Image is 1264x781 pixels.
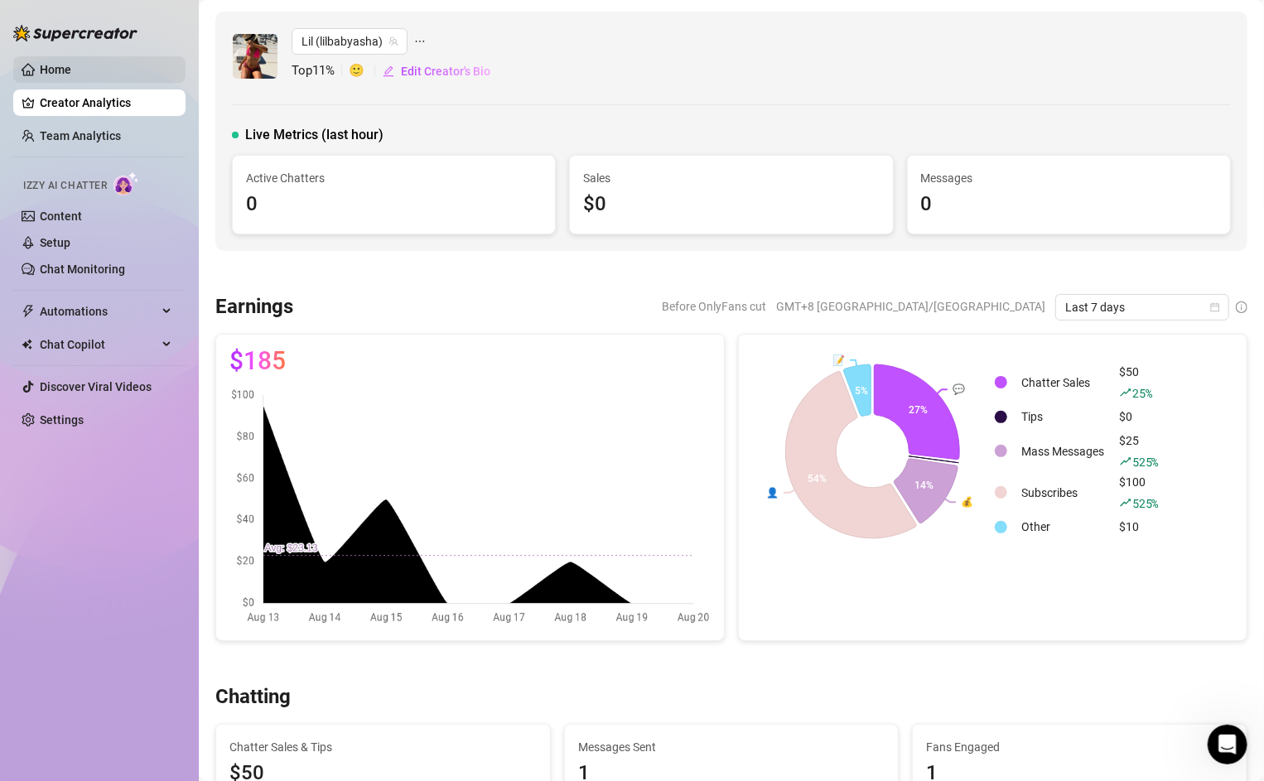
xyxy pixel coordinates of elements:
[40,331,157,358] span: Chat Copilot
[1210,302,1220,312] span: calendar
[583,189,879,220] div: $0
[414,28,426,55] span: ellipsis
[1208,725,1247,764] iframe: Intercom live chat
[292,61,349,81] span: Top 11 %
[1065,295,1219,320] span: Last 7 days
[1016,404,1112,430] td: Tips
[40,89,172,116] a: Creator Analytics
[921,189,1217,220] div: 0
[953,383,965,395] text: 💬
[1120,518,1159,536] div: $10
[1016,431,1112,471] td: Mass Messages
[1120,363,1159,403] div: $50
[776,294,1045,319] span: GMT+8 [GEOGRAPHIC_DATA]/[GEOGRAPHIC_DATA]
[1120,407,1159,426] div: $0
[40,236,70,249] a: Setup
[1120,497,1131,509] span: rise
[1016,514,1112,540] td: Other
[1016,473,1112,513] td: Subscribes
[302,29,398,54] span: Lil (lilbabyasha)
[1236,301,1247,313] span: info-circle
[215,684,291,711] h3: Chatting
[926,738,1233,756] span: Fans Engaged
[578,738,885,756] span: Messages Sent
[229,348,286,374] span: $185
[349,61,382,81] span: 🙂
[245,125,384,145] span: Live Metrics (last hour)
[13,25,137,41] img: logo-BBDzfeDw.svg
[40,210,82,223] a: Content
[1120,387,1131,398] span: rise
[229,738,537,756] span: Chatter Sales & Tips
[40,63,71,76] a: Home
[22,339,32,350] img: Chat Copilot
[662,294,766,319] span: Before OnlyFans cut
[1133,385,1152,401] span: 25 %
[1120,473,1159,513] div: $100
[1120,456,1131,467] span: rise
[22,305,35,318] span: thunderbolt
[382,58,491,84] button: Edit Creator's Bio
[40,129,121,142] a: Team Analytics
[766,486,779,499] text: 👤
[383,65,394,77] span: edit
[246,169,542,187] span: Active Chatters
[583,169,879,187] span: Sales
[246,189,542,220] div: 0
[233,34,277,79] img: Lil
[40,380,152,393] a: Discover Viral Videos
[401,65,490,78] span: Edit Creator's Bio
[40,298,157,325] span: Automations
[40,263,125,276] a: Chat Monitoring
[961,495,973,508] text: 💰
[1120,431,1159,471] div: $25
[23,178,107,194] span: Izzy AI Chatter
[1133,454,1159,470] span: 525 %
[1133,495,1159,511] span: 525 %
[388,36,398,46] span: team
[1016,363,1112,403] td: Chatter Sales
[40,413,84,427] a: Settings
[215,294,293,321] h3: Earnings
[113,171,139,195] img: AI Chatter
[832,354,845,366] text: 📝
[921,169,1217,187] span: Messages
